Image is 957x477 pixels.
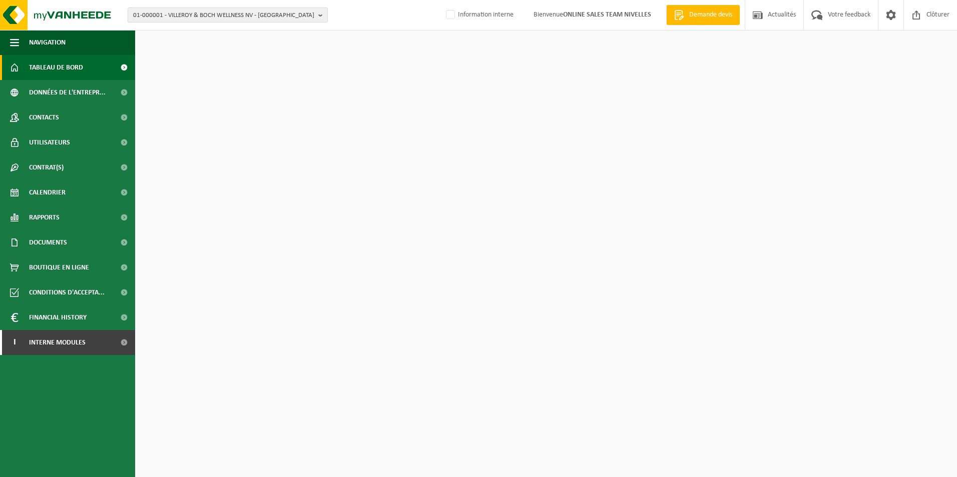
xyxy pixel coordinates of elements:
[666,5,740,25] a: Demande devis
[29,280,105,305] span: Conditions d'accepta...
[140,35,237,55] h2: Tableau de bord caché
[29,330,86,355] span: Interne modules
[29,80,106,105] span: Données de l'entrepr...
[29,130,70,155] span: Utilisateurs
[29,105,59,130] span: Contacts
[29,255,89,280] span: Boutique en ligne
[133,8,314,23] span: 01-000001 - VILLEROY & BOCH WELLNESS NV - [GEOGRAPHIC_DATA]
[444,7,514,22] label: Information interne
[29,305,87,330] span: Financial History
[687,10,735,20] span: Demande devis
[291,35,338,55] a: Afficher
[299,42,321,49] span: Afficher
[29,155,64,180] span: Contrat(s)
[10,330,19,355] span: I
[29,205,60,230] span: Rapports
[29,55,83,80] span: Tableau de bord
[29,230,67,255] span: Documents
[29,180,66,205] span: Calendrier
[29,30,66,55] span: Navigation
[563,11,651,18] strong: ONLINE SALES TEAM NIVELLES
[128,7,328,22] button: 01-000001 - VILLEROY & BOCH WELLNESS NV - [GEOGRAPHIC_DATA]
